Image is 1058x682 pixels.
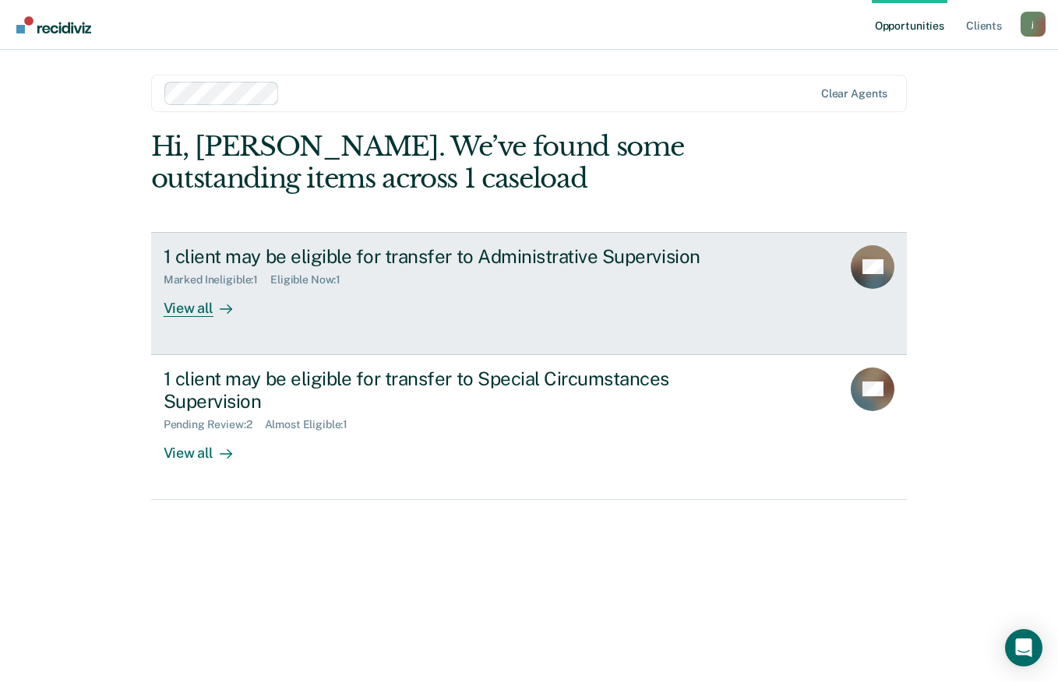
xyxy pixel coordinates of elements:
[151,232,908,355] a: 1 client may be eligible for transfer to Administrative SupervisionMarked Ineligible:1Eligible No...
[16,16,91,33] img: Recidiviz
[1021,12,1046,37] button: Profile dropdown button
[265,418,361,431] div: Almost Eligible : 1
[164,245,711,268] div: 1 client may be eligible for transfer to Administrative Supervision
[164,431,251,462] div: View all
[164,287,251,317] div: View all
[1005,629,1042,666] div: Open Intercom Messenger
[821,87,887,100] div: Clear agents
[164,367,711,413] div: 1 client may be eligible for transfer to Special Circumstances Supervision
[164,418,265,431] div: Pending Review : 2
[164,273,270,287] div: Marked Ineligible : 1
[151,355,908,500] a: 1 client may be eligible for transfer to Special Circumstances SupervisionPending Review:2Almost ...
[151,131,756,195] div: Hi, [PERSON_NAME]. We’ve found some outstanding items across 1 caseload
[1021,12,1046,37] div: j
[270,273,353,287] div: Eligible Now : 1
